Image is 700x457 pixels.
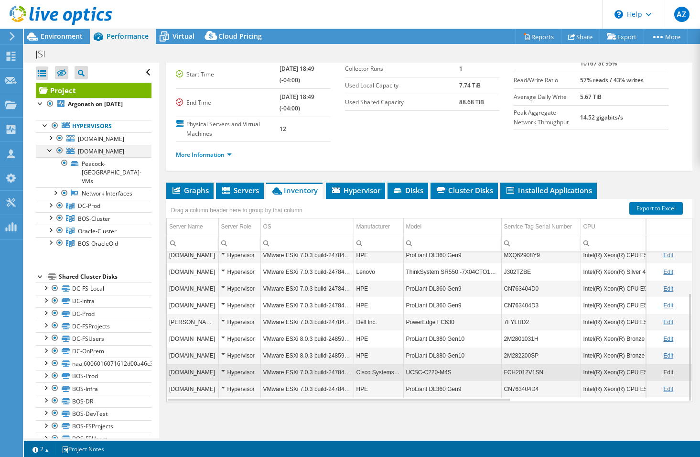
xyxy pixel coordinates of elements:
td: Column Server Name, Value aerope.jsi.com [167,347,218,364]
b: [DATE] 18:49 (-04:00) [280,65,314,84]
td: Column Model, Value ProLiant DL380 Gen10 [403,347,501,364]
b: 5.67 TiB [580,93,602,101]
td: Column OS, Value VMware ESXi 7.0.3 build-24784741 [260,263,354,280]
td: Column OS, Filter cell [260,235,354,251]
td: OS Column [260,218,354,235]
div: Server Name [169,221,203,232]
a: Edit [663,319,673,326]
td: Server Name Column [167,218,218,235]
a: BOS-Prod [36,370,151,382]
div: Hypervisor [221,383,258,395]
td: Column Manufacturer, Value HPE [354,347,403,364]
a: BOS-OracleOld [36,237,151,250]
span: Performance [107,32,149,41]
div: Hypervisor [221,333,258,345]
a: Hypervisors [36,120,151,132]
label: Used Shared Capacity [345,98,459,107]
div: OS [263,221,271,232]
td: Column Server Role, Value Hypervisor [218,381,260,397]
td: Column Manufacturer, Value HPE [354,247,403,263]
div: Drag a column header here to group by that column [169,204,305,217]
a: DC-FSUsers [36,332,151,345]
td: Column Service Tag Serial Number, Value 2M282200SP [501,347,581,364]
a: DC-FS-Local [36,283,151,295]
td: Column Model, Value ProLiant DL380 Gen10 [403,330,501,347]
td: Column Manufacturer, Filter cell [354,235,403,251]
a: Edit [663,386,673,392]
td: Column Server Name, Value athos.jsi.com [167,297,218,314]
h1: JSI [31,49,60,59]
td: Column OS, Value VMware ESXi 7.0.3 build-24784741 [260,247,354,263]
a: Export [600,29,644,44]
td: Column Server Name, Filter cell [167,235,218,251]
td: Column Service Tag Serial Number, Value CN763404D3 [501,297,581,314]
div: Server Role [221,221,251,232]
span: Disks [392,185,423,195]
b: 7.74 TiB [459,81,481,89]
td: Column Server Role, Value Hypervisor [218,247,260,263]
span: [DOMAIN_NAME] [78,135,124,143]
b: 15871 at [GEOGRAPHIC_DATA], 10167 at 95% [580,48,666,67]
td: Column Model, Value ProLiant DL360 Gen9 [403,247,501,263]
td: Column Server Role, Value Hypervisor [218,280,260,297]
span: Oracle-Cluster [78,227,117,235]
td: Column Service Tag Serial Number, Value MXQ62908Y9 [501,247,581,263]
a: Share [561,29,600,44]
b: [DATE] 18:49 (-04:00) [280,93,314,112]
label: Read/Write Ratio [514,76,580,85]
a: Edit [663,285,673,292]
a: DC-Prod [36,307,151,320]
label: Physical Servers and Virtual Machines [176,120,280,139]
a: BOS-Cluster [36,212,151,225]
div: Hypervisor [221,350,258,361]
span: Environment [41,32,83,41]
td: Column Service Tag Serial Number, Value 2M2801031H [501,330,581,347]
b: 1 [459,65,463,73]
span: Graphs [171,185,209,195]
td: Manufacturer Column [354,218,403,235]
a: Peacock-[GEOGRAPHIC_DATA]-VMs [36,157,151,187]
span: Servers [221,185,259,195]
a: BOS-FSProjects [36,420,151,433]
a: Oracle-Cluster [36,225,151,237]
div: Model [406,221,422,232]
td: Column OS, Value VMware ESXi 7.0.3 build-24784741 [260,314,354,330]
div: Hypervisor [221,250,258,261]
td: Column Server Name, Value peacock.jsi.com [167,263,218,280]
td: Column Server Role, Value Hypervisor [218,263,260,280]
a: Argonath on [DATE] [36,98,151,110]
a: [DOMAIN_NAME] [36,145,151,157]
a: BOS-FSUsers [36,433,151,445]
a: BOS-DevTest [36,407,151,420]
span: Inventory [271,185,318,195]
a: Edit [663,269,673,275]
td: Column Server Name, Value atreus.jsi.com [167,330,218,347]
td: Column Service Tag Serial Number, Value J302TZBE [501,263,581,280]
td: Column Model, Value ProLiant DL360 Gen9 [403,297,501,314]
span: Hypervisor [331,185,380,195]
b: 88.68 TiB [459,98,484,106]
a: Edit [663,252,673,259]
a: Project [36,83,151,98]
td: Column Model, Value ProLiant DL360 Gen9 [403,381,501,397]
td: Column Server Name, Value porthos.jsi.com [167,280,218,297]
div: Manufacturer [356,221,390,232]
a: BOS-DR [36,395,151,407]
td: Column Manufacturer, Value Dell Inc. [354,314,403,330]
td: Column Server Name, Value ganymede.jsi.com [167,364,218,381]
td: Column Server Role, Value Hypervisor [218,330,260,347]
span: Cluster Disks [435,185,493,195]
td: Column Manufacturer, Value HPE [354,381,403,397]
div: Data grid [166,199,692,402]
td: Server Role Column [218,218,260,235]
td: Column Service Tag Serial Number, Value CN763404D4 [501,381,581,397]
td: Column Service Tag Serial Number, Value FCH2012V1SN [501,364,581,381]
a: 2 [26,443,55,455]
b: 57% reads / 43% writes [580,76,644,84]
a: DC-Infra [36,295,151,307]
td: Column Server Role, Filter cell [218,235,260,251]
td: Column OS, Value VMware ESXi 8.0.3 build-24859861 [260,347,354,364]
td: Column Service Tag Serial Number, Filter cell [501,235,581,251]
td: Column Model, Value ThinkSystem SR550 -7X04CTO1WW- [403,263,501,280]
a: DC-OnPrem [36,345,151,358]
